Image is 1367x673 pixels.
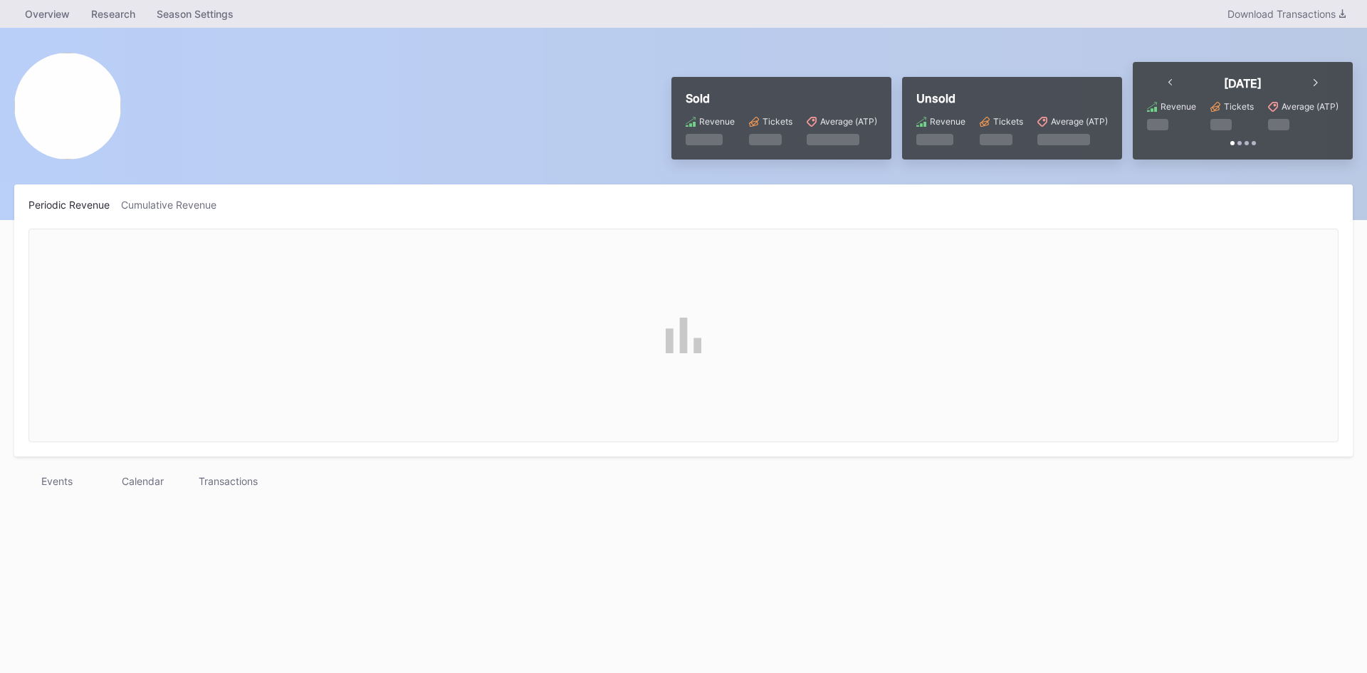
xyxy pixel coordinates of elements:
div: Revenue [699,116,735,127]
a: Research [80,4,146,24]
div: [DATE] [1224,76,1262,90]
div: Tickets [993,116,1023,127]
div: Sold [686,91,877,105]
div: Revenue [930,116,965,127]
div: Tickets [1224,101,1254,112]
div: Average (ATP) [820,116,877,127]
div: Download Transactions [1227,8,1346,20]
div: Periodic Revenue [28,199,121,211]
div: Transactions [185,471,271,491]
div: Average (ATP) [1282,101,1339,112]
div: Unsold [916,91,1108,105]
div: Revenue [1161,101,1196,112]
div: Cumulative Revenue [121,199,228,211]
div: Events [14,471,100,491]
a: Overview [14,4,80,24]
div: Average (ATP) [1051,116,1108,127]
a: Season Settings [146,4,244,24]
button: Download Transactions [1220,4,1353,24]
div: Tickets [763,116,792,127]
div: Calendar [100,471,185,491]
